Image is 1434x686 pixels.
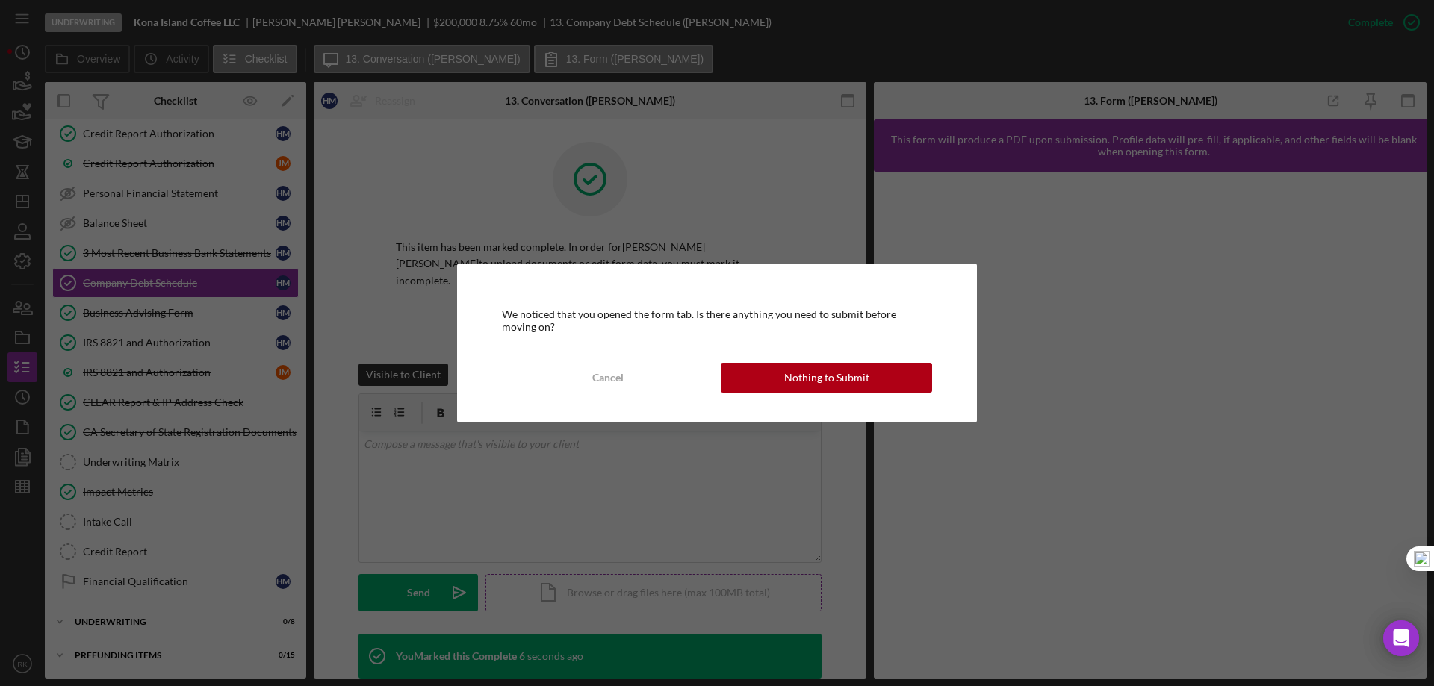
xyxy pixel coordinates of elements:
[502,363,713,393] button: Cancel
[502,308,932,332] div: We noticed that you opened the form tab. Is there anything you need to submit before moving on?
[784,363,869,393] div: Nothing to Submit
[721,363,932,393] button: Nothing to Submit
[1383,620,1419,656] div: Open Intercom Messenger
[592,363,624,393] div: Cancel
[1414,551,1430,567] img: one_i.png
